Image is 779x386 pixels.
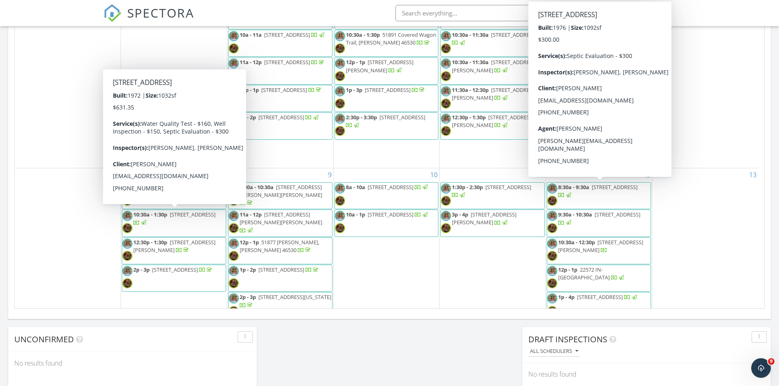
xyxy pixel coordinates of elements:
a: 11a - 12p [STREET_ADDRESS] [240,58,326,66]
a: 10:30a - 1:30p 51891 Covered Wagon Trail, [PERSON_NAME] 46530 [334,30,439,57]
img: img_2390.jpeg [335,86,345,96]
a: 12p - 1p 22572 IN-[GEOGRAPHIC_DATA] [558,266,625,281]
img: img_2390.jpeg [229,239,239,249]
a: 12:30p - 2:30p [STREET_ADDRESS] [547,85,651,112]
span: 12p - 1p [346,58,365,66]
a: 3:30p - 5:30p 1945 E 150 S, [PERSON_NAME] 46534 [547,140,651,167]
span: 12p - 1p [558,266,577,273]
a: 12:30p - 2:30p [STREET_ADDRESS] [558,86,640,101]
img: mcb_portrait.jpg [441,43,451,54]
a: 11:35a - 12:35p [STREET_ADDRESS] [547,57,651,84]
img: img_2390.jpeg [229,266,239,276]
span: [STREET_ADDRESS] [152,266,198,273]
a: Go to September 10, 2025 [429,168,439,181]
span: 9 [768,358,775,365]
a: 11:35a - 12:35p [STREET_ADDRESS] [558,58,643,74]
span: [STREET_ADDRESS] [261,86,307,94]
span: 13464 IN-114, Akron 46910 [133,183,216,199]
img: mcb_portrait.jpg [441,98,451,109]
img: mcb_portrait.jpg [229,251,239,261]
img: img_2390.jpeg [547,58,557,69]
img: img_2390.jpeg [441,86,451,96]
span: [STREET_ADDRESS] [379,114,425,121]
img: img_2390.jpeg [229,211,239,221]
span: 2p - 3p [133,266,150,273]
img: mcb_portrait.jpg [547,223,557,233]
span: [STREET_ADDRESS][PERSON_NAME] [452,211,516,226]
img: img_2390.jpeg [547,31,557,41]
a: 8a - 10a [STREET_ADDRESS] [334,182,439,209]
textarea: Message… [7,250,157,264]
a: 11:30a - 12:30p [STREET_ADDRESS][PERSON_NAME] [452,86,537,101]
h1: Support [40,4,65,10]
td: Go to September 10, 2025 [333,168,440,320]
a: 3:30p - 5:30p 1945 E 150 S, [PERSON_NAME] 46534 [558,141,631,156]
a: SPECTORA [103,11,194,28]
a: 10:30a - 12:30p [STREET_ADDRESS][PERSON_NAME] [547,237,651,264]
a: 3p - 4p [STREET_ADDRESS][PERSON_NAME] [440,210,545,237]
img: mcb_portrait.jpg [229,126,239,136]
img: img_2390.jpeg [122,266,132,276]
a: here [57,145,70,152]
span: 2p - 3p [240,293,256,301]
span: [STREET_ADDRESS][PERSON_NAME] [452,58,537,74]
img: img_2390.jpeg [122,183,132,194]
img: img_2390.jpeg [229,86,239,96]
p: Active 10h ago [40,10,79,18]
span: [STREET_ADDRESS] [491,31,537,38]
a: 2p - 3p [STREET_ADDRESS] [133,266,213,273]
img: img_2390.jpeg [229,114,239,124]
img: mcb_portrait.jpg [229,223,239,233]
span: SPECTORA [127,4,194,21]
a: 10:30a - 11:30a [STREET_ADDRESS] [452,31,537,46]
span: 2:30p - 3:30p [346,114,377,121]
span: [STREET_ADDRESS] [264,31,310,38]
img: img_2390.jpeg [335,183,345,194]
img: mcb_portrait.jpg [335,43,345,54]
span: [STREET_ADDRESS] [592,183,638,191]
img: mcb_portrait.jpg [335,98,345,109]
span: Unconfirmed [14,334,74,345]
img: mcb_portrait.jpg [122,223,132,233]
a: 11a - 12p [STREET_ADDRESS][PERSON_NAME][PERSON_NAME] [228,210,332,237]
td: Go to September 12, 2025 [546,168,652,320]
img: img_2390.jpeg [441,114,451,124]
a: Go to September 8, 2025 [220,168,227,181]
span: [STREET_ADDRESS][PERSON_NAME] [452,86,537,101]
img: img_2390.jpeg [441,183,451,194]
a: Go to September 13, 2025 [748,168,758,181]
a: 1p - 3p [STREET_ADDRESS] [334,85,439,112]
span: 51891 Covered Wagon Trail, [PERSON_NAME] 46530 [346,31,436,46]
span: [STREET_ADDRESS] [485,183,531,191]
img: img_2390.jpeg [335,114,345,124]
span: 10:30a - 1:30p [346,31,380,38]
a: 1p - 2p [STREET_ADDRESS] [228,112,332,139]
img: img_2390.jpeg [122,211,132,221]
td: Go to September 13, 2025 [652,168,758,320]
a: 12:30p - 1:30p [STREET_ADDRESS][PERSON_NAME] [452,114,534,129]
a: 10:30a - 1:30p [STREET_ADDRESS] [122,210,226,237]
span: [STREET_ADDRESS] [577,293,623,301]
span: 8a - 10a [346,183,365,191]
button: Emoji picker [26,268,32,274]
a: 9:30a - 10:30a [STREET_ADDRESS][PERSON_NAME] [558,31,640,46]
span: 3p - 4p [452,211,468,218]
img: mcb_portrait.jpg [335,223,345,233]
a: 10:30a - 12:30p [STREET_ADDRESS][PERSON_NAME] [558,239,643,254]
img: mcb_portrait.jpg [335,71,345,81]
span: [STREET_ADDRESS] [368,211,413,218]
a: 9:30a - 10:30a [STREET_ADDRESS][PERSON_NAME][PERSON_NAME] [240,183,322,206]
span: [STREET_ADDRESS][PERSON_NAME] [452,114,534,129]
span: 51877 [PERSON_NAME], [PERSON_NAME] 46530 [240,239,319,254]
a: 1:30p - 2:30p [STREET_ADDRESS] [440,182,545,209]
a: 10:30a - 11:30a [STREET_ADDRESS] [440,30,545,57]
a: Go to September 12, 2025 [641,168,652,181]
span: [STREET_ADDRESS] [365,86,411,94]
img: mcb_portrait.jpg [229,71,239,81]
div: Support • 10h ago [13,175,59,180]
a: 1p - 2p [STREET_ADDRESS] [240,114,320,121]
input: Search everything... [395,5,559,21]
a: 8:30a - 9:30a [STREET_ADDRESS] [558,183,638,199]
a: [STREET_ADDRESS][PERSON_NAME] [13,93,99,107]
img: mcb_portrait.jpg [547,251,557,261]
